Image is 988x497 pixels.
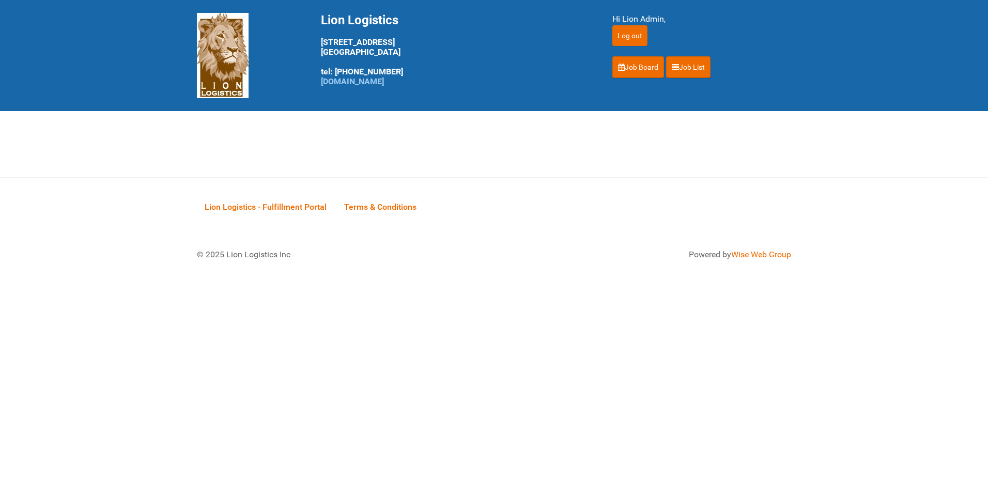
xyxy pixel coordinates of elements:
[612,56,664,78] a: Job Board
[731,250,791,259] a: Wise Web Group
[612,13,791,25] div: Hi Lion Admin,
[612,25,647,46] input: Log out
[321,13,586,86] div: [STREET_ADDRESS] [GEOGRAPHIC_DATA] tel: [PHONE_NUMBER]
[321,76,384,86] a: [DOMAIN_NAME]
[321,13,398,27] span: Lion Logistics
[666,56,711,78] a: Job List
[197,13,249,98] img: Lion Logistics
[197,191,334,223] a: Lion Logistics - Fulfillment Portal
[344,202,416,212] span: Terms & Conditions
[197,50,249,60] a: Lion Logistics
[336,191,424,223] a: Terms & Conditions
[189,241,489,269] div: © 2025 Lion Logistics Inc
[205,202,327,212] span: Lion Logistics - Fulfillment Portal
[507,248,791,261] div: Powered by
